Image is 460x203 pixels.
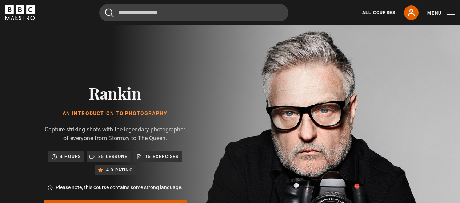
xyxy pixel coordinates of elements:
h1: An Introduction to Photography [44,111,187,117]
button: Toggle navigation [427,9,455,17]
p: 35 lessons [98,153,128,160]
p: Please note, this course contains some strong language. [56,184,183,191]
h2: Rankin [44,84,187,102]
button: Submit the search query [105,8,114,17]
p: 4.0 rating [106,166,133,174]
p: 4 hours [60,153,81,160]
p: Capture striking shots with the legendary photographer of everyone from Stormzy to The Queen. [44,125,187,143]
a: All Courses [362,9,395,16]
svg: BBC Maestro [5,5,35,20]
p: 15 exercises [145,153,179,160]
input: Search [99,4,288,21]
